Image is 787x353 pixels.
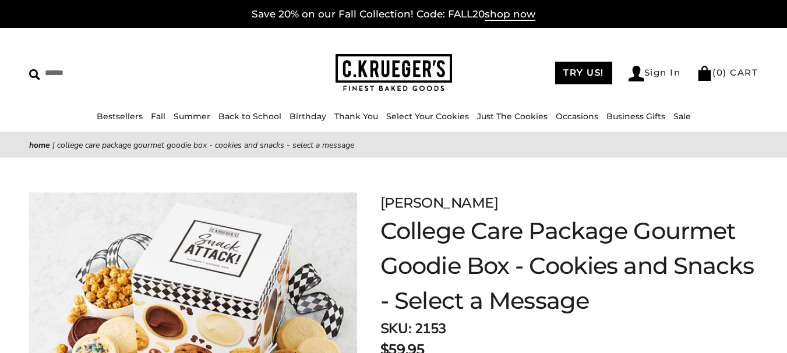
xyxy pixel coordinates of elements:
[29,138,758,152] nav: breadcrumbs
[29,64,198,82] input: Search
[380,319,411,338] strong: SKU:
[555,62,612,84] a: TRY US!
[97,111,143,122] a: Bestsellers
[485,8,535,21] span: shop now
[151,111,165,122] a: Fall
[380,192,755,213] p: [PERSON_NAME]
[697,66,712,81] img: Bag
[334,111,378,122] a: Thank You
[174,111,210,122] a: Summer
[415,319,446,338] span: 2153
[629,66,644,81] img: Account
[218,111,281,122] a: Back to School
[29,140,50,151] a: Home
[380,213,755,318] h1: College Care Package Gourmet Goodie Box - Cookies and Snacks - Select a Message
[606,111,665,122] a: Business Gifts
[29,69,40,80] img: Search
[673,111,691,122] a: Sale
[477,111,548,122] a: Just The Cookies
[290,111,326,122] a: Birthday
[386,111,469,122] a: Select Your Cookies
[57,140,354,151] span: College Care Package Gourmet Goodie Box - Cookies and Snacks - Select a Message
[52,140,55,151] span: |
[336,54,452,92] img: C.KRUEGER'S
[252,8,535,21] a: Save 20% on our Fall Collection! Code: FALL20shop now
[629,66,681,81] a: Sign In
[697,67,758,78] a: (0) CART
[556,111,598,122] a: Occasions
[717,67,724,78] span: 0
